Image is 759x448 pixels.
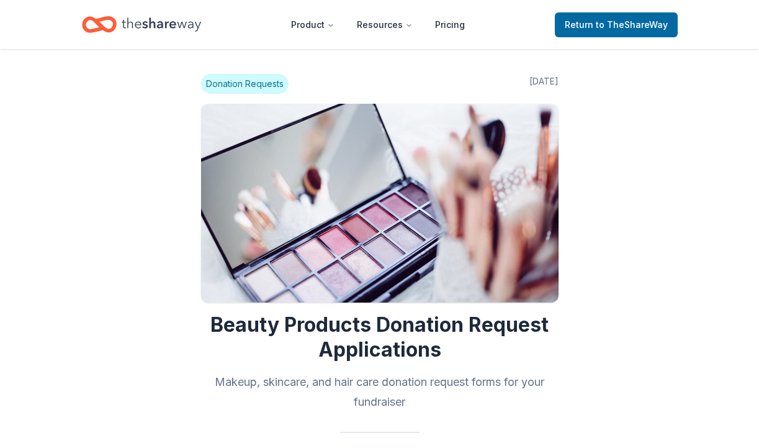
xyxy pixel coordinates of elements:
h1: Beauty Products Donation Request Applications [201,313,559,362]
a: Pricing [425,12,475,37]
span: to TheShareWay [596,19,668,30]
h2: Makeup, skincare, and hair care donation request forms for your fundraiser [201,372,559,412]
nav: Main [281,10,475,39]
img: Image for Beauty Products Donation Request Applications [201,104,559,303]
span: Return [565,17,668,32]
span: Donation Requests [201,74,289,94]
button: Resources [347,12,423,37]
a: Returnto TheShareWay [555,12,678,37]
button: Product [281,12,344,37]
span: [DATE] [529,74,559,94]
a: Home [82,10,201,39]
